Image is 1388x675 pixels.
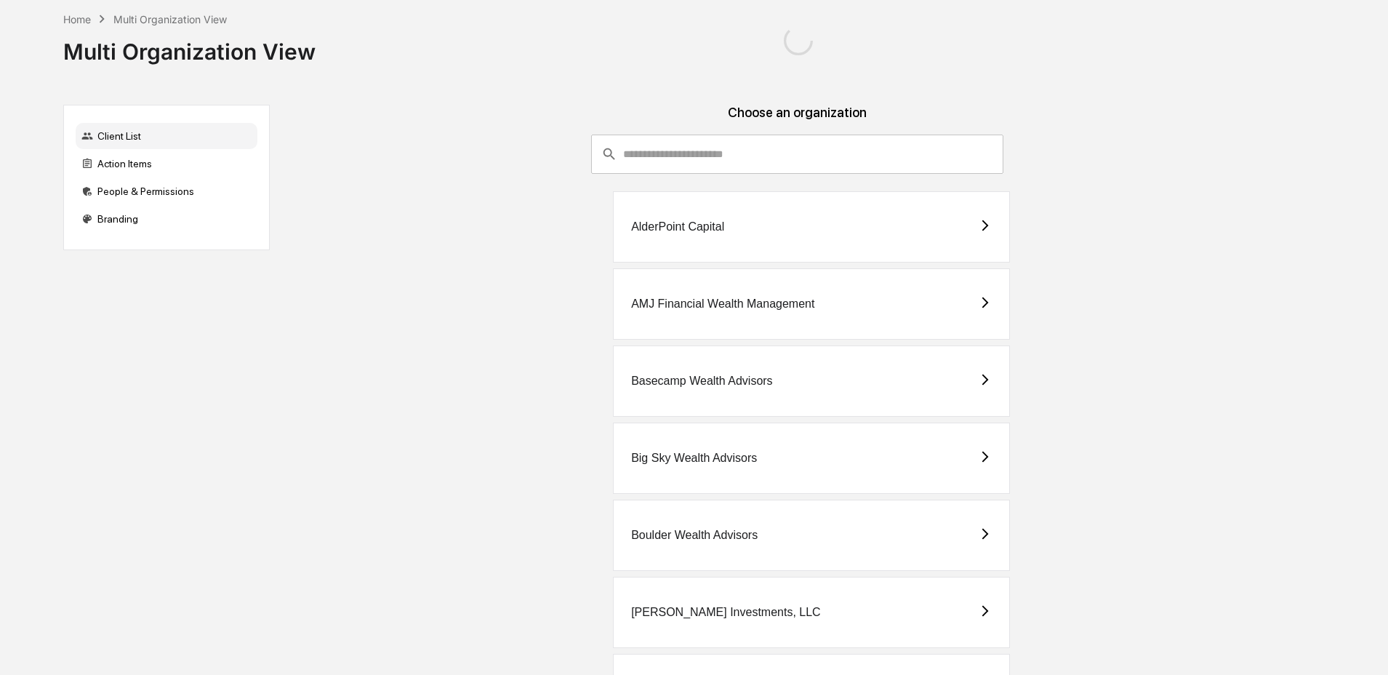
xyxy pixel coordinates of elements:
[631,452,757,465] div: Big Sky Wealth Advisors
[281,105,1312,135] div: Choose an organization
[76,206,257,232] div: Branding
[76,151,257,177] div: Action Items
[631,297,814,311] div: AMJ Financial Wealth Management
[76,123,257,149] div: Client List
[631,529,758,542] div: Boulder Wealth Advisors
[76,178,257,204] div: People & Permissions
[631,375,772,388] div: Basecamp Wealth Advisors
[63,13,91,25] div: Home
[63,27,316,65] div: Multi Organization View
[591,135,1003,174] div: consultant-dashboard__filter-organizations-search-bar
[631,220,724,233] div: AlderPoint Capital
[113,13,227,25] div: Multi Organization View
[631,606,821,619] div: [PERSON_NAME] Investments, LLC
